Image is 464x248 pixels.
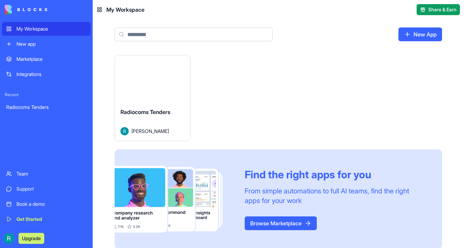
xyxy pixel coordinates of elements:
[16,170,86,177] div: Team
[245,186,426,205] div: From simple automations to full AI teams, find the right apps for your work
[2,197,91,211] a: Book a demo
[106,5,144,14] span: My Workspace
[2,182,91,196] a: Support
[417,4,460,15] button: Share & Earn
[120,109,170,115] span: Radiocoms Tenders
[16,185,86,192] div: Support
[245,216,317,230] a: Browse Marketplace
[2,212,91,226] a: Get Started
[19,235,44,241] a: Upgrade
[428,6,456,13] span: Share & Earn
[2,92,91,98] span: Recent
[16,25,86,32] div: My Workspace
[16,216,86,223] div: Get Started
[19,233,44,244] button: Upgrade
[16,41,86,47] div: New app
[16,56,86,63] div: Marketplace
[131,127,169,135] span: [PERSON_NAME]
[2,52,91,66] a: Marketplace
[2,37,91,51] a: New app
[3,233,14,244] img: ACg8ocLNeas_J8Flih1GcjZGMyRUjlKt7gRTi1NciHJowYuCKsguOQ=s96-c
[2,100,91,114] a: Radiocoms Tenders
[5,5,47,14] img: logo
[245,168,426,181] div: Find the right apps for you
[6,104,86,111] div: Radiocoms Tenders
[2,167,91,181] a: Team
[115,55,190,141] a: Radiocoms TendersAvatar[PERSON_NAME]
[398,27,442,41] a: New App
[115,166,234,233] img: Frame_181_egmpey.png
[120,127,129,135] img: Avatar
[16,201,86,207] div: Book a demo
[16,71,86,78] div: Integrations
[2,22,91,36] a: My Workspace
[2,67,91,81] a: Integrations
